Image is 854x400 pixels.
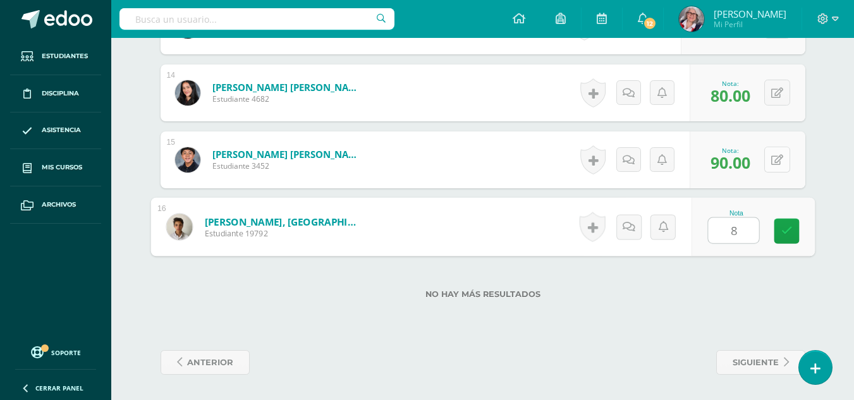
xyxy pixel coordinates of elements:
[175,80,200,106] img: 57a372fab86239f2430c13d699247429.png
[212,161,364,171] span: Estudiante 3452
[10,186,101,224] a: Archivos
[166,214,192,239] img: 2d536b59fbc79e07f1fd6946bb7b5d61.png
[708,218,759,243] input: 0-100.0
[10,112,101,150] a: Asistencia
[42,88,79,99] span: Disciplina
[42,51,88,61] span: Estudiantes
[42,200,76,210] span: Archivos
[733,351,779,374] span: siguiente
[711,152,750,173] span: 90.00
[204,228,360,239] span: Estudiante 19792
[707,210,765,217] div: Nota
[10,38,101,75] a: Estudiantes
[119,8,394,30] input: Busca un usuario...
[711,85,750,106] span: 80.00
[42,162,82,173] span: Mis cursos
[175,147,200,173] img: d388aa08094ffd33bcf59d541338189a.png
[15,343,96,360] a: Soporte
[42,125,81,135] span: Asistencia
[711,146,750,155] div: Nota:
[161,350,250,375] a: anterior
[161,289,805,299] label: No hay más resultados
[187,351,233,374] span: anterior
[716,350,805,375] a: siguiente
[711,79,750,88] div: Nota:
[679,6,704,32] img: d15f609fbe877e890c67bc9977e491b7.png
[714,8,786,20] span: [PERSON_NAME]
[643,16,657,30] span: 12
[51,348,81,357] span: Soporte
[204,215,360,228] a: [PERSON_NAME], [GEOGRAPHIC_DATA]
[212,94,364,104] span: Estudiante 4682
[10,149,101,186] a: Mis cursos
[212,81,364,94] a: [PERSON_NAME] [PERSON_NAME]
[714,19,786,30] span: Mi Perfil
[212,148,364,161] a: [PERSON_NAME] [PERSON_NAME]
[10,75,101,112] a: Disciplina
[35,384,83,392] span: Cerrar panel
